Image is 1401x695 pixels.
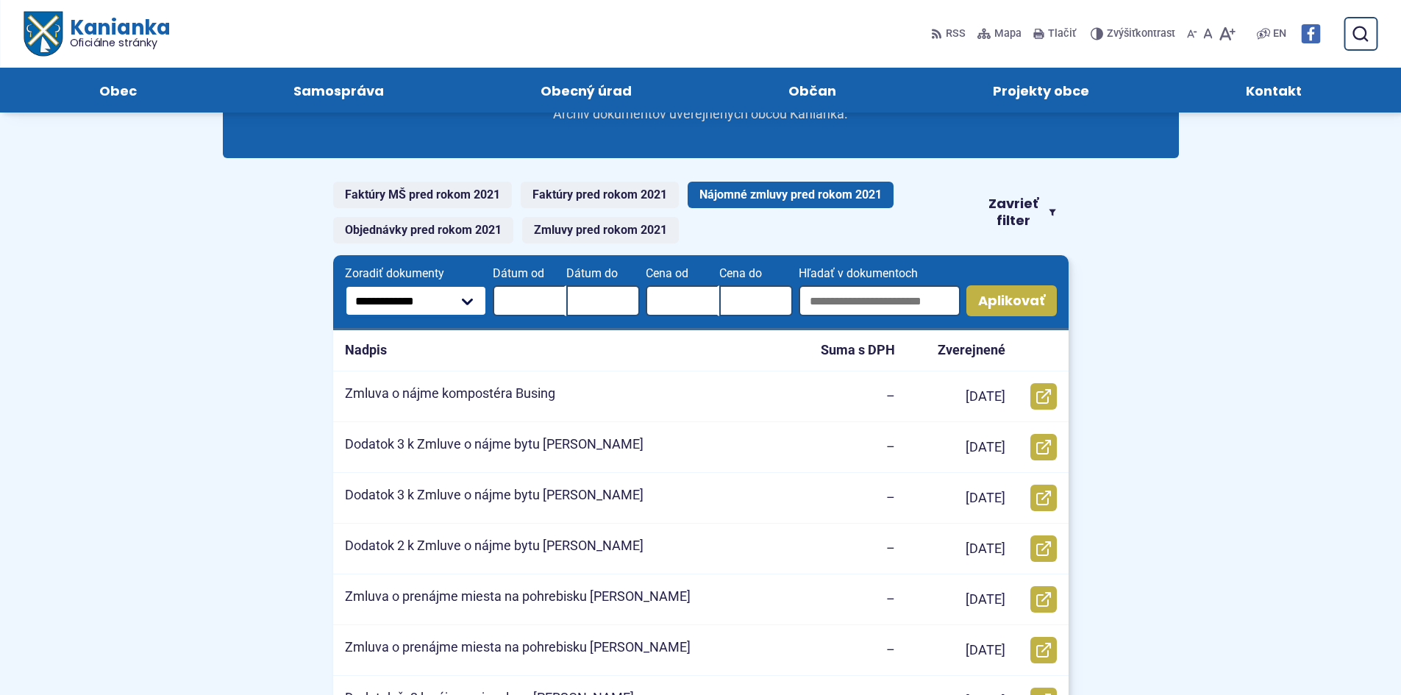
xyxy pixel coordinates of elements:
span: Projekty obce [993,68,1089,113]
a: Obecný úrad [477,68,695,113]
p: Suma s DPH [821,342,895,359]
p: [DATE] [966,591,1005,608]
span: Cena od [646,267,719,280]
button: Nastaviť pôvodnú veľkosť písma [1200,18,1216,49]
span: Hľadať v dokumentoch [799,267,960,280]
p: Zmluva o prenájme miesta na pohrebisku [PERSON_NAME] [345,639,691,656]
button: Zväčšiť veľkosť písma [1216,18,1238,49]
span: Oficiálne stránky [69,38,170,48]
p: [DATE] [966,388,1005,405]
span: RSS [946,25,966,43]
a: Projekty obce [930,68,1153,113]
button: Zvýšiťkontrast [1091,18,1178,49]
p: Zmluva o prenájme miesta na pohrebisku [PERSON_NAME] [345,588,691,605]
span: Samospráva [293,68,384,113]
input: Cena od [646,285,719,316]
span: Tlačiť [1048,28,1076,40]
p: Archív dokumentov uverejnených obcou Kanianka. [524,106,877,123]
p: Nadpis [345,342,387,359]
a: Samospráva [229,68,447,113]
a: Kontakt [1183,68,1366,113]
img: Prejsť na domovskú stránku [24,12,62,57]
span: Kanianka [62,18,169,49]
input: Dátum od [493,285,566,316]
span: Dátum do [566,267,640,280]
select: Zoradiť dokumenty [345,285,488,316]
a: Obec [35,68,200,113]
a: Občan [725,68,900,113]
p: Zmluva o nájme kompostéra Busing [345,385,555,402]
a: EN [1270,25,1289,43]
span: Občan [788,68,836,113]
p: – [886,439,895,456]
p: Dodatok 2 k Zmluve o nájme bytu [PERSON_NAME] [345,538,644,555]
span: Cena do [719,267,793,280]
span: kontrast [1107,28,1175,40]
a: Mapa [974,18,1024,49]
span: Obecný úrad [541,68,632,113]
p: [DATE] [966,490,1005,507]
button: Aplikovať [966,285,1057,316]
span: Obec [99,68,137,113]
a: Faktúry MŠ pred rokom 2021 [333,182,512,208]
span: Dátum od [493,267,566,280]
p: [DATE] [966,642,1005,659]
a: Zmluvy pred rokom 2021 [522,217,679,243]
p: Dodatok 3 k Zmluve o nájme bytu [PERSON_NAME] [345,487,644,504]
span: Zvýšiť [1107,27,1136,40]
a: RSS [931,18,969,49]
span: Kontakt [1246,68,1302,113]
span: EN [1273,25,1286,43]
button: Tlačiť [1030,18,1079,49]
p: Zverejnené [938,342,1005,359]
p: – [886,388,895,405]
p: – [886,642,895,659]
input: Dátum do [566,285,640,316]
p: Dodatok 3 k Zmluve o nájme bytu [PERSON_NAME] [345,436,644,453]
a: Faktúry pred rokom 2021 [521,182,679,208]
a: Objednávky pred rokom 2021 [333,217,513,243]
span: Zoradiť dokumenty [345,267,488,280]
p: – [886,490,895,507]
p: [DATE] [966,439,1005,456]
input: Cena do [719,285,793,316]
span: Mapa [994,25,1022,43]
a: Nájomné zmluvy pred rokom 2021 [688,182,894,208]
button: Zavrieť filter [972,196,1069,229]
a: Logo Kanianka, prejsť na domovskú stránku. [24,12,170,57]
p: – [886,591,895,608]
p: – [886,541,895,557]
p: [DATE] [966,541,1005,557]
input: Hľadať v dokumentoch [799,285,960,316]
img: Prejsť na Facebook stránku [1301,24,1320,43]
button: Zmenšiť veľkosť písma [1184,18,1200,49]
span: Zavrieť filter [984,196,1043,229]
